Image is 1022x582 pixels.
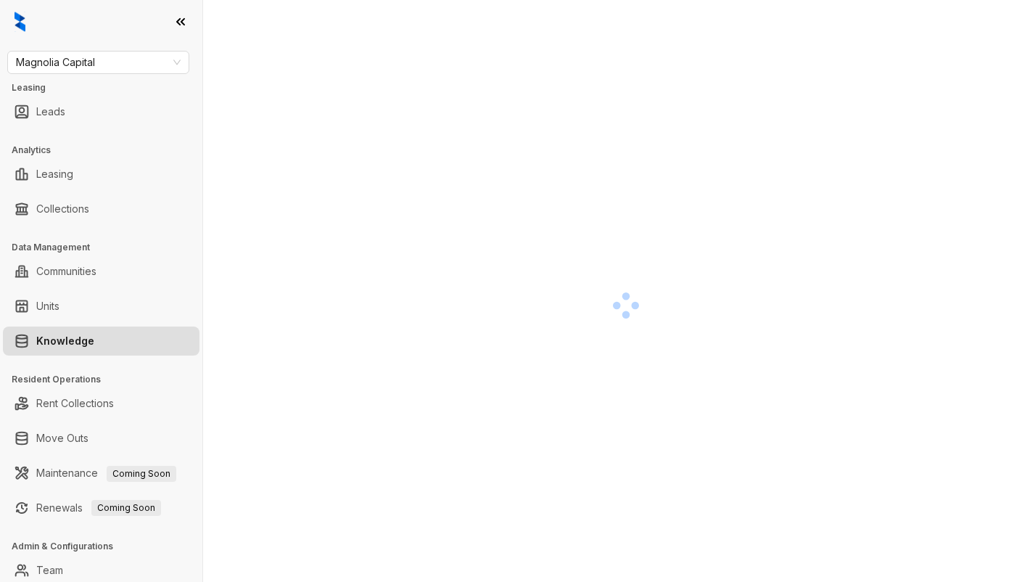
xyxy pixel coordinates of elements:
h3: Data Management [12,241,202,254]
li: Move Outs [3,424,199,453]
a: Units [36,292,59,321]
h3: Resident Operations [12,373,202,386]
a: Collections [36,194,89,224]
li: Communities [3,257,199,286]
h3: Admin & Configurations [12,540,202,553]
li: Units [3,292,199,321]
li: Rent Collections [3,389,199,418]
a: Communities [36,257,96,286]
h3: Analytics [12,144,202,157]
a: Leads [36,97,65,126]
a: Move Outs [36,424,88,453]
li: Leasing [3,160,199,189]
span: Coming Soon [91,500,161,516]
a: RenewalsComing Soon [36,493,161,522]
a: Leasing [36,160,73,189]
span: Magnolia Capital [16,52,181,73]
h3: Leasing [12,81,202,94]
li: Collections [3,194,199,224]
a: Knowledge [36,327,94,356]
li: Knowledge [3,327,199,356]
li: Maintenance [3,459,199,488]
li: Leads [3,97,199,126]
li: Renewals [3,493,199,522]
a: Rent Collections [36,389,114,418]
img: logo [15,12,25,32]
span: Coming Soon [107,466,176,482]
